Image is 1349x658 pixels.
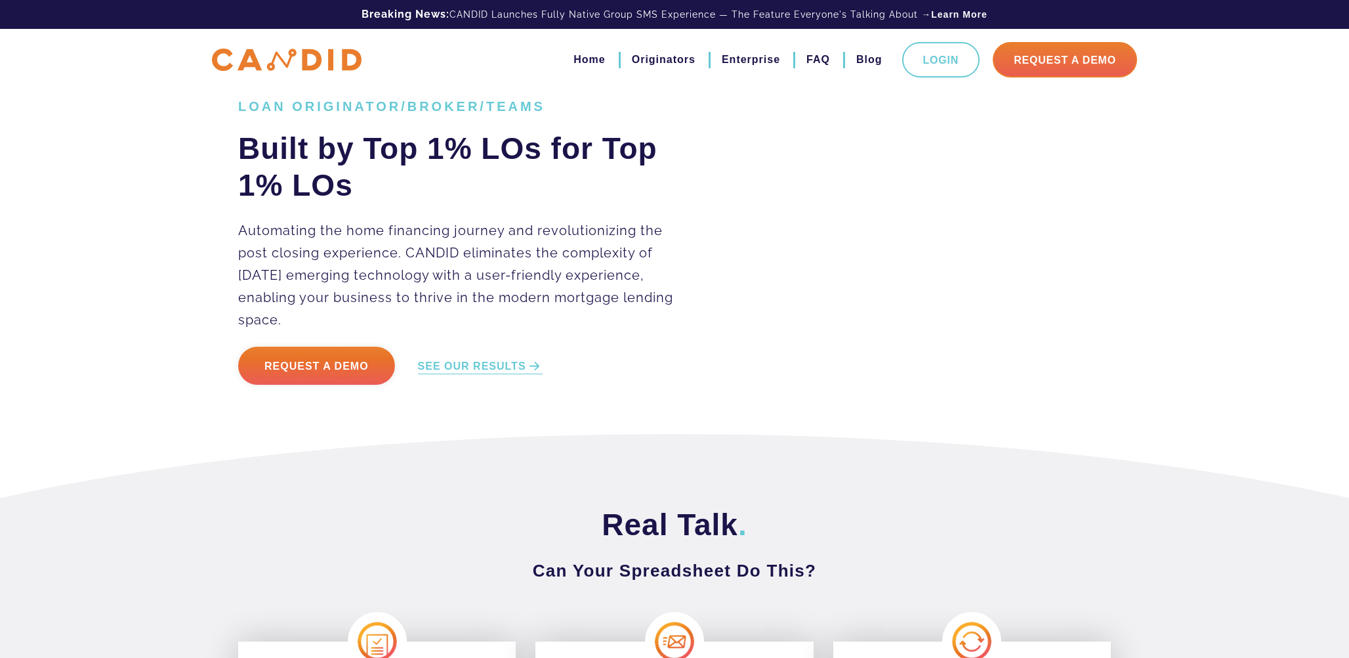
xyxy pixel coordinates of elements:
[993,42,1137,77] a: Request A Demo
[238,99,693,114] h1: LOAN ORIGINATOR/BROKER/TEAMS
[238,347,395,385] a: Request a Demo
[738,508,747,542] span: .
[722,49,780,71] a: Enterprise
[856,49,882,71] a: Blog
[238,559,1111,582] h3: Can Your Spreadsheet Do This?
[238,219,693,331] p: Automating the home financing journey and revolutionizing the post closing experience. CANDID eli...
[362,8,449,20] b: Breaking News:
[806,49,830,71] a: FAQ
[212,49,362,72] img: CANDID APP
[902,42,980,77] a: Login
[418,359,543,374] a: SEE OUR RESULTS
[238,130,693,204] h2: Built by Top 1% LOs for Top 1% LOs
[573,49,605,71] a: Home
[238,506,1111,543] h2: Real Talk
[931,8,987,21] a: Learn More
[632,49,695,71] a: Originators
